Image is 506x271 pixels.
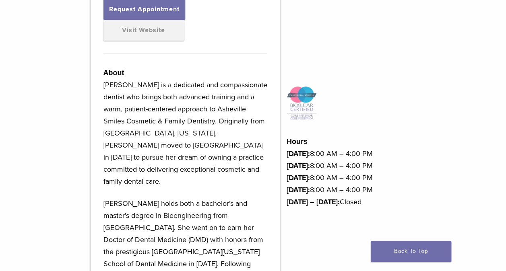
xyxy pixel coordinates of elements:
[287,86,317,121] img: Icon
[103,20,184,41] a: Visit Website
[287,173,310,182] strong: [DATE]:
[287,138,308,146] strong: Hours
[287,161,310,170] strong: [DATE]:
[103,79,267,187] p: [PERSON_NAME] is a dedicated and compassionate dentist who brings both advanced training and a wa...
[287,185,310,194] strong: [DATE]:
[287,148,416,208] p: 8:00 AM – 4:00 PM 8:00 AM – 4:00 PM 8:00 AM – 4:00 PM 8:00 AM – 4:00 PM Closed
[287,149,310,158] strong: [DATE]:
[103,69,124,77] strong: About
[371,241,451,262] a: Back To Top
[287,197,340,206] strong: [DATE] – [DATE]:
